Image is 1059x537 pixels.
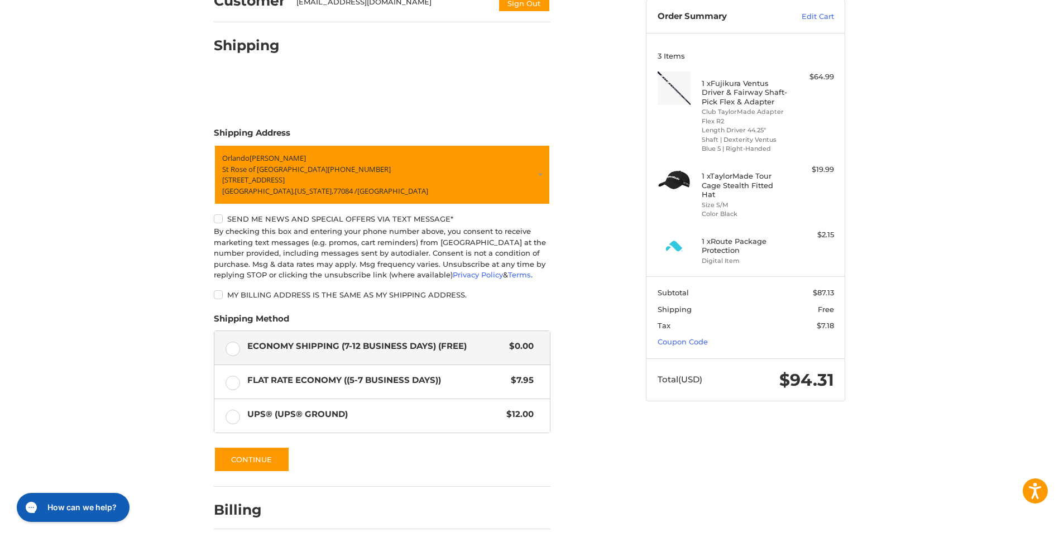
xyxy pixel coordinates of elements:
span: Subtotal [658,288,689,297]
legend: Shipping Address [214,127,290,145]
span: $87.13 [813,288,834,297]
span: [US_STATE], [295,185,333,195]
span: Flat Rate Economy ((5-7 Business Days)) [247,374,506,387]
li: Digital Item [702,256,787,266]
span: $7.18 [817,321,834,330]
a: Privacy Policy [453,270,503,279]
span: [GEOGRAPHIC_DATA], [222,185,295,195]
li: Shaft | Dexterity Ventus Blue 5 | Right-Handed [702,135,787,154]
iframe: Gorgias live chat messenger [11,489,133,526]
label: Send me news and special offers via text message* [214,214,550,223]
div: $2.15 [790,229,834,241]
span: Total (USD) [658,374,702,385]
span: $7.95 [505,374,534,387]
span: [STREET_ADDRESS] [222,175,285,185]
div: $64.99 [790,71,834,83]
h4: 1 x Route Package Protection [702,237,787,255]
a: Enter or select a different address [214,145,550,205]
span: Shipping [658,305,692,314]
span: St Rose of [GEOGRAPHIC_DATA] [222,164,328,174]
span: $94.31 [779,370,834,390]
span: [PHONE_NUMBER] [328,164,391,174]
span: $12.00 [501,408,534,421]
li: Size S/M [702,200,787,210]
li: Length Driver 44.25" [702,126,787,135]
legend: Shipping Method [214,313,289,330]
span: $0.00 [504,340,534,353]
h3: Order Summary [658,11,778,22]
h4: 1 x TaylorMade Tour Cage Stealth Fitted Hat [702,171,787,199]
a: Terms [508,270,531,279]
a: Coupon Code [658,337,708,346]
span: Tax [658,321,670,330]
span: 77084 / [333,185,357,195]
div: By checking this box and entering your phone number above, you consent to receive marketing text ... [214,226,550,281]
span: [GEOGRAPHIC_DATA] [357,185,428,195]
h3: 3 Items [658,51,834,60]
span: UPS® (UPS® Ground) [247,408,501,421]
span: Orlando [222,153,250,163]
h4: 1 x Fujikura Ventus Driver & Fairway Shaft- Pick Flex & Adapter [702,79,787,106]
span: Economy Shipping (7-12 Business Days) (Free) [247,340,504,353]
h2: Billing [214,501,279,519]
li: Color Black [702,209,787,219]
h2: Shipping [214,37,280,54]
li: Club TaylorMade Adapter [702,107,787,117]
a: Edit Cart [778,11,834,22]
span: [PERSON_NAME] [250,153,306,163]
button: Continue [214,447,290,472]
label: My billing address is the same as my shipping address. [214,290,550,299]
div: $19.99 [790,164,834,175]
span: Free [818,305,834,314]
li: Flex R2 [702,117,787,126]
